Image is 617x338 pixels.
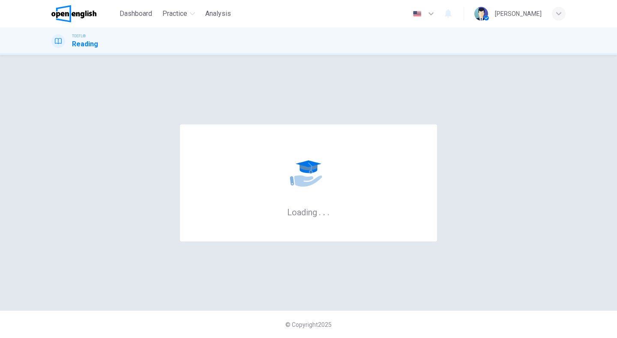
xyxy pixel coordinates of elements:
h6: Loading [287,206,330,217]
span: Practice [162,9,187,19]
span: TOEFL® [72,33,86,39]
h6: . [327,204,330,218]
a: OpenEnglish logo [51,5,116,22]
img: Profile picture [474,7,488,21]
button: Analysis [202,6,234,21]
h6: . [323,204,326,218]
div: [PERSON_NAME] [495,9,542,19]
img: OpenEnglish logo [51,5,96,22]
img: en [412,11,422,17]
button: Dashboard [116,6,156,21]
span: Dashboard [120,9,152,19]
button: Practice [159,6,198,21]
h1: Reading [72,39,98,49]
span: © Copyright 2025 [285,321,332,328]
span: Analysis [205,9,231,19]
h6: . [318,204,321,218]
